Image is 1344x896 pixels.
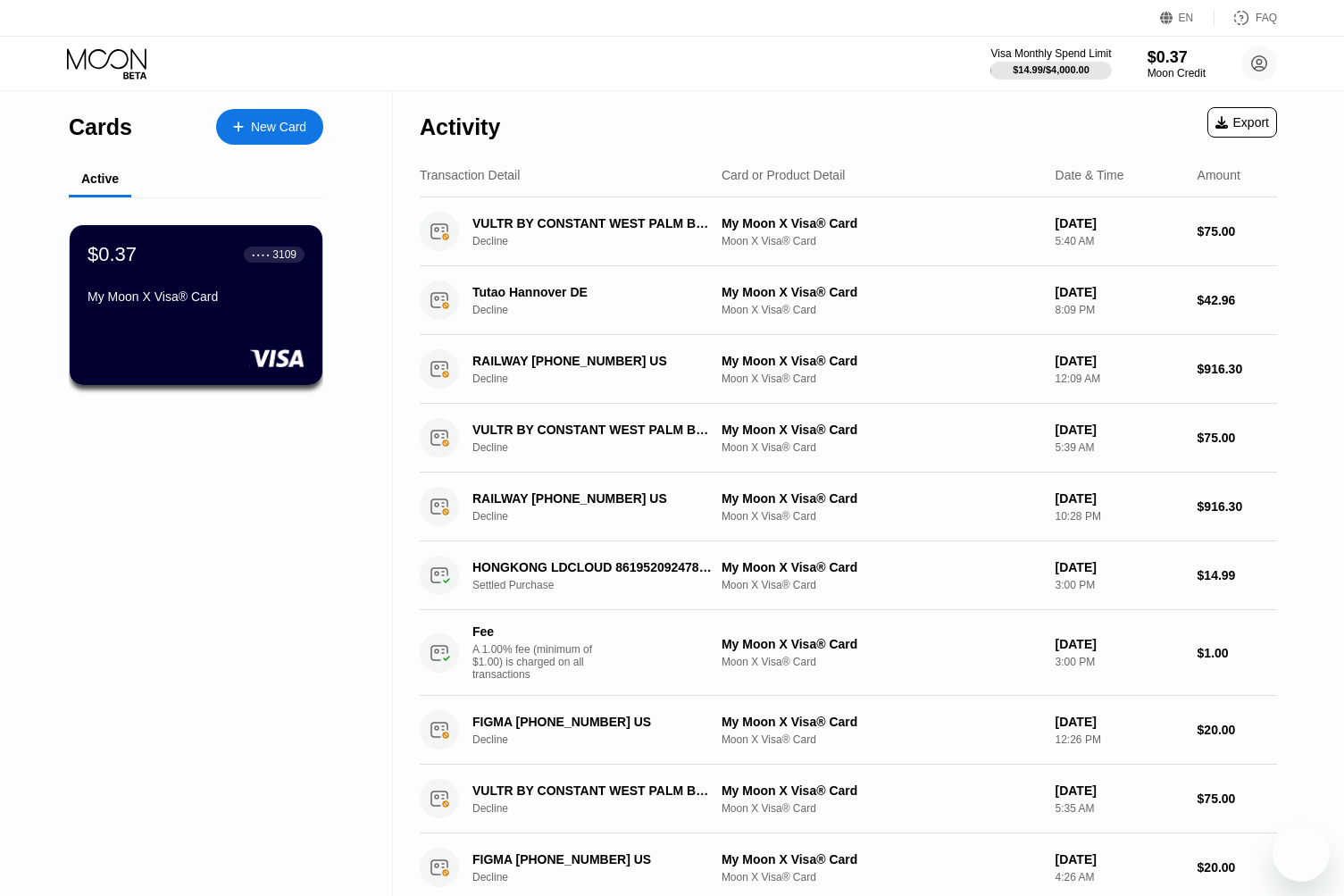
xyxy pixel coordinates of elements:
div: $20.00 [1198,860,1277,875]
div: My Moon X Visa® Card [722,715,1041,729]
div: Moon X Visa® Card [722,510,1041,523]
div: Moon X Visa® Card [722,304,1041,316]
div: $42.96 [1198,293,1277,307]
div: Active [81,172,119,186]
div: Decline [472,733,731,746]
div: VULTR BY CONSTANT WEST PALM BEAUSDeclineMy Moon X Visa® CardMoon X Visa® Card[DATE]5:35 AM$75.00 [420,765,1277,833]
div: Date & Time [1056,168,1124,182]
div: RAILWAY [PHONE_NUMBER] USDeclineMy Moon X Visa® CardMoon X Visa® Card[DATE]10:28 PM$916.30 [420,473,1277,541]
div: FeeA 1.00% fee (minimum of $1.00) is charged on all transactionsMy Moon X Visa® CardMoon X Visa® ... [420,610,1277,696]
div: 5:39 AM [1056,441,1183,454]
div: Moon Credit [1148,67,1206,80]
div: FAQ [1256,12,1277,24]
div: 10:28 PM [1056,510,1183,523]
div: $75.00 [1198,224,1277,239]
div: [DATE] [1056,560,1183,574]
div: HONGKONG LDCLOUD 8619520924781HKSettled PurchaseMy Moon X Visa® CardMoon X Visa® Card[DATE]3:00 P... [420,541,1277,610]
div: $0.37 [88,243,137,266]
div: $916.30 [1198,499,1277,514]
div: 5:35 AM [1056,802,1183,815]
div: VULTR BY CONSTANT WEST PALM BEAUSDeclineMy Moon X Visa® CardMoon X Visa® Card[DATE]5:40 AM$75.00 [420,197,1277,266]
div: [DATE] [1056,852,1183,867]
div: [DATE] [1056,285,1183,299]
div: [DATE] [1056,637,1183,651]
div: ● ● ● ● [252,252,270,257]
div: Settled Purchase [472,579,731,591]
div: [DATE] [1056,423,1183,437]
div: 8:09 PM [1056,304,1183,316]
div: A 1.00% fee (minimum of $1.00) is charged on all transactions [472,643,606,681]
div: Moon X Visa® Card [722,373,1041,385]
div: My Moon X Visa® Card [722,354,1041,368]
div: [DATE] [1056,216,1183,230]
div: My Moon X Visa® Card [722,285,1041,299]
div: Decline [472,510,731,523]
div: RAILWAY [PHONE_NUMBER] USDeclineMy Moon X Visa® CardMoon X Visa® Card[DATE]12:09 AM$916.30 [420,335,1277,404]
div: $0.37Moon Credit [1148,48,1206,80]
div: Moon X Visa® Card [722,733,1041,746]
div: Fee [472,624,597,639]
div: Moon X Visa® Card [722,235,1041,247]
div: Decline [472,373,731,385]
div: Decline [472,871,731,883]
div: Visa Monthly Spend Limit [990,47,1111,60]
div: FIGMA [PHONE_NUMBER] US [472,715,713,729]
div: [DATE] [1056,491,1183,506]
div: Export [1215,115,1269,130]
div: Cards [69,114,132,140]
div: Decline [472,802,731,815]
div: My Moon X Visa® Card [88,289,305,304]
div: Tutao Hannover DE [472,285,713,299]
div: My Moon X Visa® Card [722,560,1041,574]
div: FIGMA [PHONE_NUMBER] US [472,852,713,867]
div: Transaction Detail [420,168,520,182]
div: 12:09 AM [1056,373,1183,385]
div: Moon X Visa® Card [722,802,1041,815]
div: VULTR BY CONSTANT WEST PALM BEAUSDeclineMy Moon X Visa® CardMoon X Visa® Card[DATE]5:39 AM$75.00 [420,404,1277,473]
div: $1.00 [1198,646,1277,660]
div: FIGMA [PHONE_NUMBER] USDeclineMy Moon X Visa® CardMoon X Visa® Card[DATE]12:26 PM$20.00 [420,696,1277,765]
div: Moon X Visa® Card [722,441,1041,454]
div: Decline [472,235,731,247]
div: $0.37● ● ● ●3109My Moon X Visa® Card [70,225,322,385]
div: 12:26 PM [1056,733,1183,746]
div: EN [1179,12,1194,24]
div: My Moon X Visa® Card [722,423,1041,437]
div: $0.37 [1148,48,1206,67]
div: Card or Product Detail [722,168,846,182]
iframe: Button to launch messaging window [1273,825,1330,882]
div: 4:26 AM [1056,871,1183,883]
div: New Card [251,120,306,135]
div: Export [1207,107,1277,138]
div: 5:40 AM [1056,235,1183,247]
div: My Moon X Visa® Card [722,783,1041,798]
div: VULTR BY CONSTANT WEST PALM BEAUS [472,216,713,230]
div: 3:00 PM [1056,579,1183,591]
div: RAILWAY [PHONE_NUMBER] US [472,491,713,506]
div: RAILWAY [PHONE_NUMBER] US [472,354,713,368]
div: [DATE] [1056,783,1183,798]
div: Moon X Visa® Card [722,579,1041,591]
div: My Moon X Visa® Card [722,637,1041,651]
div: HONGKONG LDCLOUD 8619520924781HK [472,560,713,574]
div: My Moon X Visa® Card [722,216,1041,230]
div: My Moon X Visa® Card [722,491,1041,506]
div: Moon X Visa® Card [722,656,1041,668]
div: VULTR BY CONSTANT WEST PALM BEAUS [472,423,713,437]
div: Tutao Hannover DEDeclineMy Moon X Visa® CardMoon X Visa® Card[DATE]8:09 PM$42.96 [420,266,1277,335]
div: New Card [216,109,323,145]
div: $75.00 [1198,791,1277,806]
div: 3109 [272,248,296,261]
div: VULTR BY CONSTANT WEST PALM BEAUS [472,783,713,798]
div: Decline [472,304,731,316]
div: Moon X Visa® Card [722,871,1041,883]
div: $75.00 [1198,431,1277,445]
div: $14.99 [1198,568,1277,582]
div: 3:00 PM [1056,656,1183,668]
div: [DATE] [1056,354,1183,368]
div: $916.30 [1198,362,1277,376]
div: EN [1160,9,1215,27]
div: Activity [420,114,500,140]
div: $20.00 [1198,723,1277,737]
